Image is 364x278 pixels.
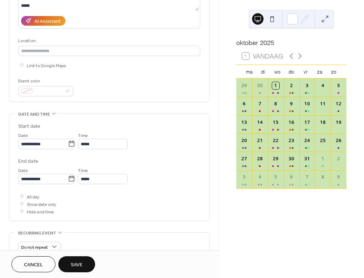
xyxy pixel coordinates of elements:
[335,173,342,181] div: 9
[18,229,56,237] span: Recurring event
[313,65,326,79] div: za
[18,37,199,45] div: Location
[319,100,326,107] div: 11
[27,208,54,216] span: Hide end time
[272,137,279,144] div: 22
[18,111,50,118] span: Date and time
[256,100,264,107] div: 7
[241,137,248,144] div: 20
[18,123,40,130] div: Start date
[304,173,311,181] div: 7
[272,100,279,107] div: 8
[299,65,313,79] div: vr
[288,173,295,181] div: 6
[78,167,88,174] span: Time
[256,137,264,144] div: 21
[71,261,83,269] span: Save
[272,155,279,162] div: 29
[27,201,56,208] span: Show date only
[319,82,326,89] div: 4
[272,119,279,126] div: 15
[78,132,88,139] span: Time
[242,65,256,79] div: ma
[241,155,248,162] div: 27
[288,100,295,107] div: 9
[18,132,28,139] span: Date
[304,155,311,162] div: 31
[335,137,342,144] div: 26
[319,155,326,162] div: 1
[272,82,279,89] div: 1
[288,119,295,126] div: 16
[335,119,342,126] div: 19
[288,82,295,89] div: 2
[21,16,65,26] button: AI Assistant
[288,155,295,162] div: 30
[304,82,311,89] div: 3
[241,100,248,107] div: 6
[319,173,326,181] div: 8
[256,155,264,162] div: 28
[335,100,342,107] div: 12
[256,119,264,126] div: 14
[24,261,43,269] span: Cancel
[288,137,295,144] div: 23
[34,17,60,25] div: AI Assistant
[284,65,298,79] div: do
[335,155,342,162] div: 2
[335,82,342,89] div: 5
[18,167,28,174] span: Date
[11,256,55,272] button: Cancel
[256,82,264,89] div: 30
[272,173,279,181] div: 5
[304,100,311,107] div: 10
[304,137,311,144] div: 24
[319,137,326,144] div: 25
[18,158,38,165] div: End date
[236,38,346,47] div: oktober 2025
[304,119,311,126] div: 17
[319,119,326,126] div: 18
[327,65,341,79] div: zo
[256,173,264,181] div: 4
[27,62,66,69] span: Link to Google Maps
[256,65,270,79] div: di
[27,193,39,201] span: All day
[241,119,248,126] div: 13
[21,243,48,251] span: Do not repeat
[270,65,284,79] div: wo
[18,77,72,85] div: Event color
[241,173,248,181] div: 3
[58,256,95,272] button: Save
[241,82,248,89] div: 29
